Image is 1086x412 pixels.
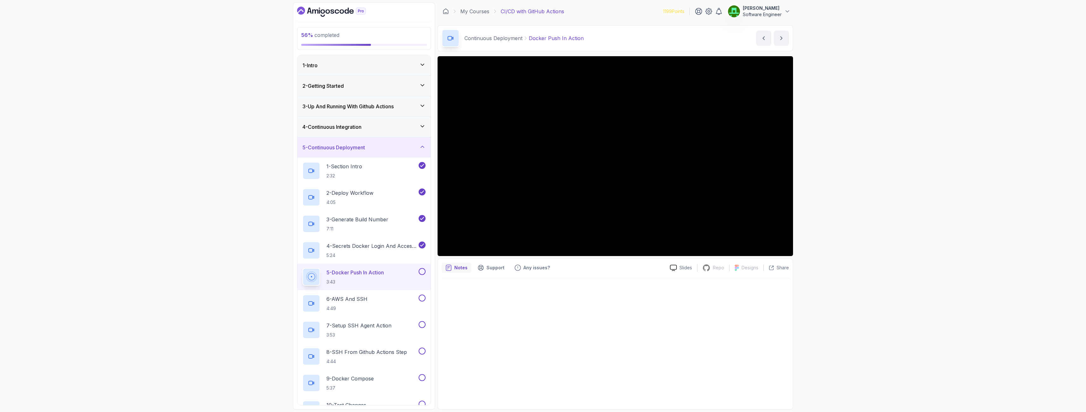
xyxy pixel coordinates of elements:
[297,76,431,96] button: 2-Getting Started
[326,252,417,259] p: 5:24
[297,137,431,158] button: 5-Continuous Deployment
[302,374,426,392] button: 9-Docker Compose5:37
[523,265,550,271] p: Any issues?
[665,265,697,271] a: Slides
[302,103,394,110] h3: 3 - Up And Running With Github Actions
[326,279,384,285] p: 3:43
[454,265,468,271] p: Notes
[464,34,522,42] p: Continuous Deployment
[443,8,449,15] a: Dashboard
[326,358,407,365] p: 4:44
[302,62,318,69] h3: 1 - Intro
[302,162,426,180] button: 1-Section Intro2:32
[297,55,431,75] button: 1-Intro
[301,32,313,38] span: 56 %
[326,348,407,356] p: 8 - SSH From Github Actions Step
[438,56,793,256] iframe: 5 - Docker Push In Action
[302,82,344,90] h3: 2 - Getting Started
[326,216,388,223] p: 3 - Generate Build Number
[326,199,373,206] p: 4:05
[326,269,384,276] p: 5 - Docker Push In Action
[728,5,791,18] button: user profile image[PERSON_NAME]Software Engineer
[529,34,584,42] p: Docker Push In Action
[743,5,782,11] p: [PERSON_NAME]
[326,163,362,170] p: 1 - Section Intro
[302,348,426,365] button: 8-SSH From Github Actions Step4:44
[326,385,374,391] p: 5:37
[302,242,426,259] button: 4-Secrets Docker Login And Access Token5:24
[302,144,365,151] h3: 5 - Continuous Deployment
[679,265,692,271] p: Slides
[774,31,789,46] button: next content
[326,226,388,232] p: 7:11
[297,7,380,17] a: Dashboard
[326,322,391,329] p: 7 - Setup SSH Agent Action
[326,295,367,303] p: 6 - AWS And SSH
[663,8,684,15] p: 1199 Points
[742,265,758,271] p: Designs
[326,242,417,250] p: 4 - Secrets Docker Login And Access Token
[302,123,361,131] h3: 4 - Continuous Integration
[713,265,724,271] p: Repo
[728,5,740,17] img: user profile image
[302,188,426,206] button: 2-Deploy Workflow4:05
[501,8,564,15] p: CI/CD with GitHub Actions
[326,332,391,338] p: 3:53
[763,265,789,271] button: Share
[302,295,426,312] button: 6-AWS And SSH4:49
[756,31,771,46] button: previous content
[511,263,554,273] button: Feedback button
[297,96,431,116] button: 3-Up And Running With Github Actions
[442,263,471,273] button: notes button
[460,8,489,15] a: My Courses
[474,263,508,273] button: Support button
[297,117,431,137] button: 4-Continuous Integration
[486,265,504,271] p: Support
[777,265,789,271] p: Share
[326,401,366,409] p: 10 - Test Changes
[302,215,426,233] button: 3-Generate Build Number7:11
[326,173,362,179] p: 2:32
[301,32,339,38] span: completed
[743,11,782,18] p: Software Engineer
[326,189,373,197] p: 2 - Deploy Workflow
[302,268,426,286] button: 5-Docker Push In Action3:43
[302,321,426,339] button: 7-Setup SSH Agent Action3:53
[326,375,374,382] p: 9 - Docker Compose
[326,305,367,312] p: 4:49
